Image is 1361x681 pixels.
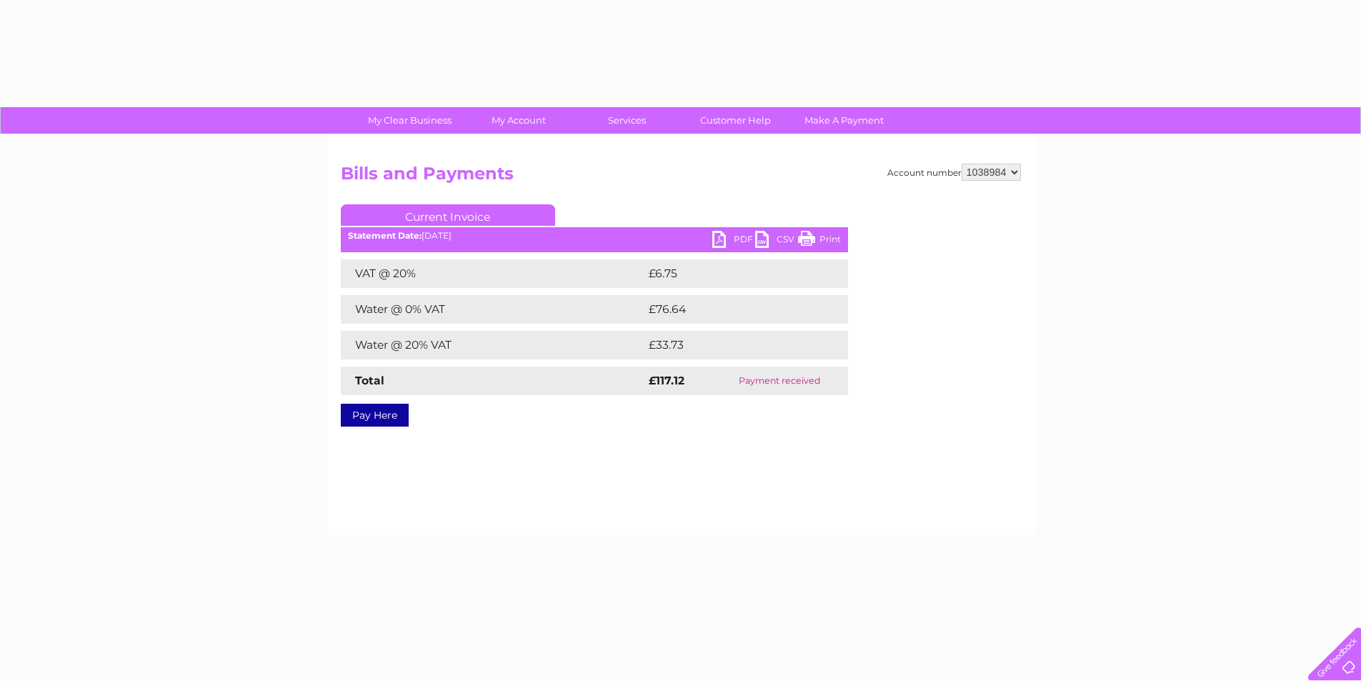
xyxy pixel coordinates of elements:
[341,404,409,427] a: Pay Here
[341,295,645,324] td: Water @ 0% VAT
[351,107,469,134] a: My Clear Business
[712,231,755,252] a: PDF
[341,204,555,226] a: Current Invoice
[798,231,841,252] a: Print
[645,259,814,288] td: £6.75
[755,231,798,252] a: CSV
[355,374,384,387] strong: Total
[711,367,847,395] td: Payment received
[341,164,1021,191] h2: Bills and Payments
[341,259,645,288] td: VAT @ 20%
[348,230,422,241] b: Statement Date:
[341,331,645,359] td: Water @ 20% VAT
[645,295,820,324] td: £76.64
[677,107,794,134] a: Customer Help
[459,107,577,134] a: My Account
[568,107,686,134] a: Services
[645,331,819,359] td: £33.73
[887,164,1021,181] div: Account number
[649,374,684,387] strong: £117.12
[341,231,848,241] div: [DATE]
[785,107,903,134] a: Make A Payment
